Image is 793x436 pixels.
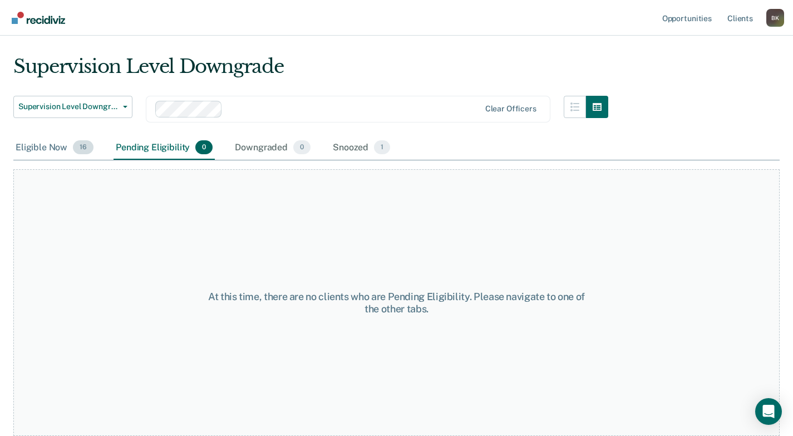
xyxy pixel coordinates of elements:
[73,140,93,155] span: 16
[13,55,608,87] div: Supervision Level Downgrade
[293,140,311,155] span: 0
[12,12,65,24] img: Recidiviz
[114,136,215,160] div: Pending Eligibility0
[195,140,213,155] span: 0
[233,136,313,160] div: Downgraded0
[18,102,119,111] span: Supervision Level Downgrade
[13,136,96,160] div: Eligible Now16
[755,398,782,425] div: Open Intercom Messenger
[766,9,784,27] button: Profile dropdown button
[485,104,536,114] div: Clear officers
[766,9,784,27] div: B K
[331,136,392,160] div: Snoozed1
[13,96,132,118] button: Supervision Level Downgrade
[205,291,588,315] div: At this time, there are no clients who are Pending Eligibility. Please navigate to one of the oth...
[374,140,390,155] span: 1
